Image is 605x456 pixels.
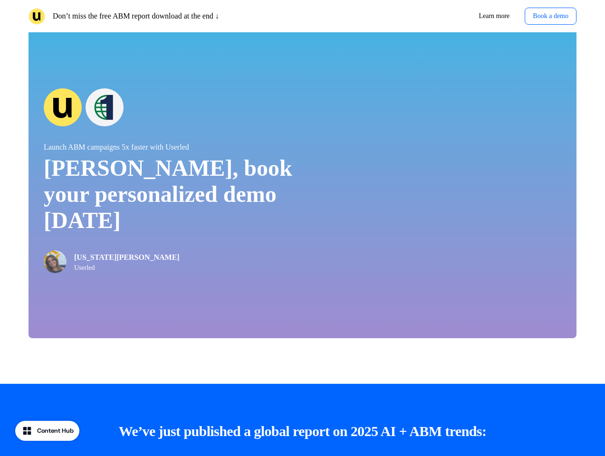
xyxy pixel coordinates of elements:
p: : [119,422,487,441]
p: Don’t miss the free ABM report download at the end ↓ [53,10,219,22]
a: Learn more [471,8,517,25]
strong: We’ve just published a global report on 2025 AI + ABM trends [119,423,482,439]
button: Book a demo [525,8,576,25]
p: Userled [74,264,180,272]
div: Content Hub [37,426,74,436]
p: [PERSON_NAME], book your personalized demo [DATE] [44,155,303,233]
p: [US_STATE][PERSON_NAME] [74,252,180,263]
iframe: Calendly Scheduling Page [371,38,561,323]
button: Content Hub [15,421,79,441]
p: Launch ABM campaigns 5x faster with Userled [44,142,303,153]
